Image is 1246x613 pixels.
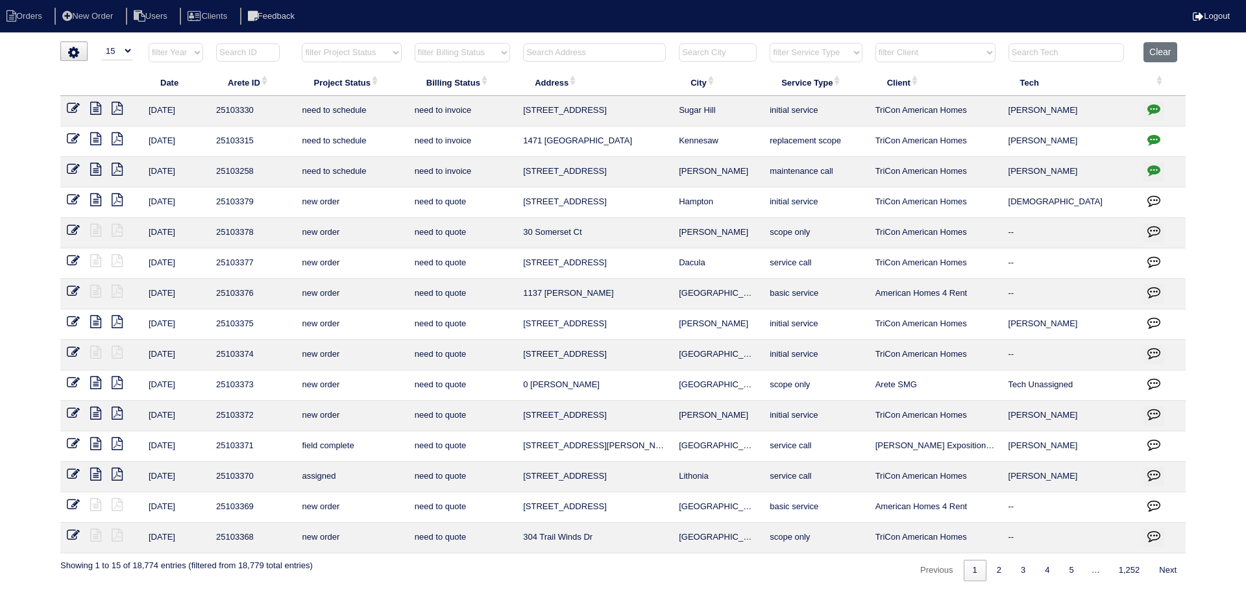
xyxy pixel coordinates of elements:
[142,309,210,340] td: [DATE]
[763,96,868,126] td: initial service
[408,279,517,309] td: need to quote
[142,492,210,523] td: [DATE]
[210,523,295,553] td: 25103368
[1002,218,1138,248] td: --
[869,187,1002,218] td: TriCon American Homes
[517,370,672,401] td: 0 [PERSON_NAME]
[142,126,210,157] td: [DATE]
[408,69,517,96] th: Billing Status: activate to sort column ascending
[672,279,763,309] td: [GEOGRAPHIC_DATA]
[210,309,295,340] td: 25103375
[672,492,763,523] td: [GEOGRAPHIC_DATA]
[679,43,757,62] input: Search City
[869,309,1002,340] td: TriCon American Homes
[763,462,868,492] td: service call
[523,43,666,62] input: Search Address
[763,248,868,279] td: service call
[763,279,868,309] td: basic service
[763,340,868,370] td: initial service
[672,309,763,340] td: [PERSON_NAME]
[142,370,210,401] td: [DATE]
[1002,126,1138,157] td: [PERSON_NAME]
[672,126,763,157] td: Kennesaw
[1002,248,1138,279] td: --
[295,187,408,218] td: new order
[295,401,408,431] td: new order
[1008,43,1124,62] input: Search Tech
[60,553,313,571] div: Showing 1 to 15 of 18,774 entries (filtered from 18,779 total entries)
[964,560,986,581] a: 1
[142,401,210,431] td: [DATE]
[408,248,517,279] td: need to quote
[869,523,1002,553] td: TriCon American Homes
[869,218,1002,248] td: TriCon American Homes
[763,370,868,401] td: scope only
[869,157,1002,187] td: TriCon American Homes
[869,370,1002,401] td: Arete SMG
[210,187,295,218] td: 25103379
[1060,560,1082,581] a: 5
[763,126,868,157] td: replacement scope
[988,560,1010,581] a: 2
[672,69,763,96] th: City: activate to sort column ascending
[210,279,295,309] td: 25103376
[126,11,178,21] a: Users
[1110,560,1149,581] a: 1,252
[1002,431,1138,462] td: [PERSON_NAME]
[869,340,1002,370] td: TriCon American Homes
[180,8,238,25] li: Clients
[517,69,672,96] th: Address: activate to sort column ascending
[517,462,672,492] td: [STREET_ADDRESS]
[672,96,763,126] td: Sugar Hill
[210,462,295,492] td: 25103370
[763,492,868,523] td: basic service
[210,69,295,96] th: Arete ID: activate to sort column ascending
[210,370,295,401] td: 25103373
[210,218,295,248] td: 25103378
[517,126,672,157] td: 1471 [GEOGRAPHIC_DATA]
[295,157,408,187] td: need to schedule
[295,431,408,462] td: field complete
[869,126,1002,157] td: TriCon American Homes
[1012,560,1034,581] a: 3
[1002,309,1138,340] td: [PERSON_NAME]
[1083,565,1108,575] span: …
[408,157,517,187] td: need to invoice
[55,11,123,21] a: New Order
[295,309,408,340] td: new order
[408,218,517,248] td: need to quote
[295,370,408,401] td: new order
[672,157,763,187] td: [PERSON_NAME]
[295,462,408,492] td: assigned
[295,218,408,248] td: new order
[517,309,672,340] td: [STREET_ADDRESS]
[869,96,1002,126] td: TriCon American Homes
[408,126,517,157] td: need to invoice
[672,462,763,492] td: Lithonia
[295,69,408,96] th: Project Status: activate to sort column ascending
[210,401,295,431] td: 25103372
[672,401,763,431] td: [PERSON_NAME]
[763,309,868,340] td: initial service
[210,96,295,126] td: 25103330
[142,96,210,126] td: [DATE]
[295,279,408,309] td: new order
[1002,279,1138,309] td: --
[142,431,210,462] td: [DATE]
[295,492,408,523] td: new order
[869,279,1002,309] td: American Homes 4 Rent
[763,218,868,248] td: scope only
[517,248,672,279] td: [STREET_ADDRESS]
[210,126,295,157] td: 25103315
[142,157,210,187] td: [DATE]
[240,8,305,25] li: Feedback
[126,8,178,25] li: Users
[672,248,763,279] td: Dacula
[517,523,672,553] td: 304 Trail Winds Dr
[517,187,672,218] td: [STREET_ADDRESS]
[1002,492,1138,523] td: --
[142,187,210,218] td: [DATE]
[672,431,763,462] td: [GEOGRAPHIC_DATA]
[911,560,962,581] a: Previous
[869,69,1002,96] th: Client: activate to sort column ascending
